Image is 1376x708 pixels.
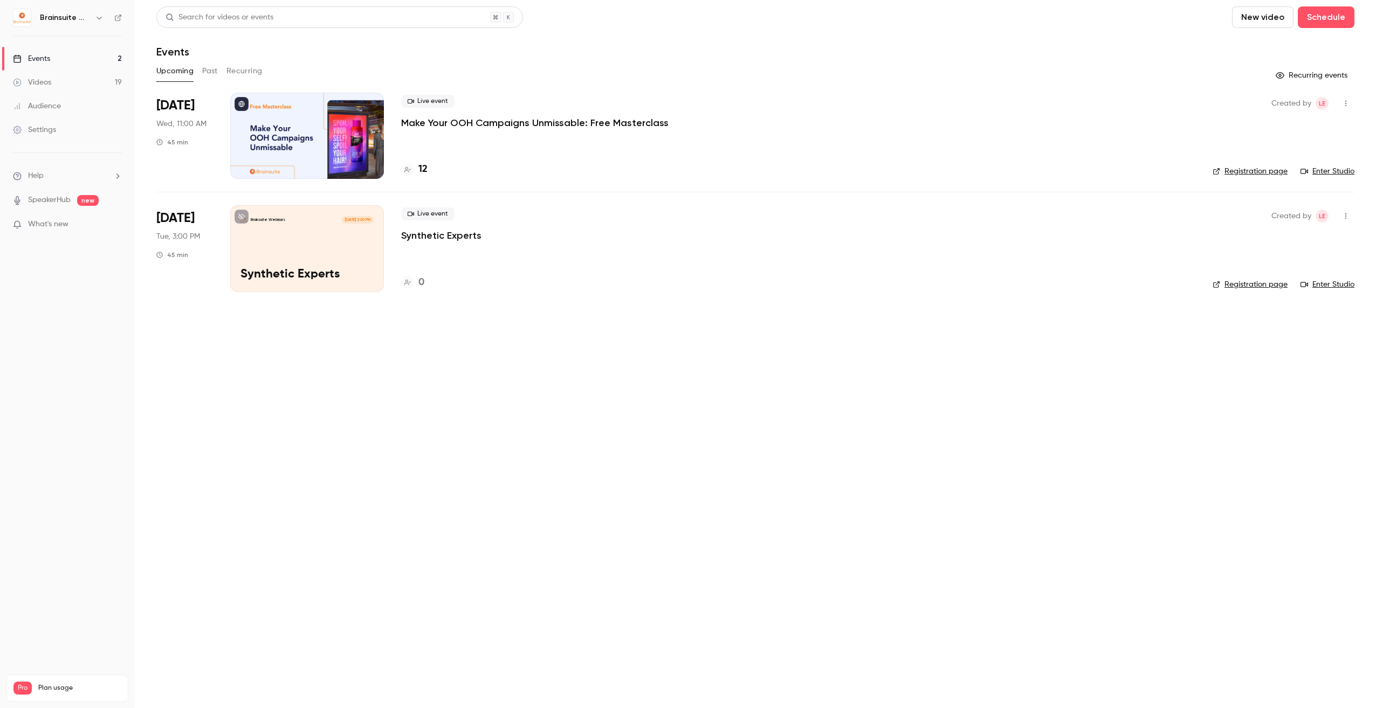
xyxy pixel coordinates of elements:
span: Wed, 11:00 AM [156,119,207,129]
span: Pro [13,682,32,695]
h4: 12 [418,162,428,177]
a: 12 [401,162,428,177]
span: Created by [1271,97,1311,110]
h4: 0 [418,275,424,290]
div: Sep 3 Wed, 11:00 AM (Europe/Berlin) [156,93,213,179]
button: Recurring [226,63,263,80]
span: new [77,195,99,206]
h1: Events [156,45,189,58]
div: 45 min [156,138,188,147]
div: 45 min [156,251,188,259]
span: LE [1319,210,1325,223]
iframe: Noticeable Trigger [109,220,122,230]
span: Louisa Edokpayi [1316,210,1329,223]
h6: Brainsuite Webinars [40,12,91,23]
span: [DATE] [156,97,195,114]
a: Registration page [1213,166,1288,177]
a: Registration page [1213,279,1288,290]
button: Schedule [1298,6,1354,28]
div: Audience [13,101,61,112]
div: Sep 30 Tue, 3:00 PM (Europe/Berlin) [156,205,213,291]
div: Events [13,53,50,64]
button: Past [202,63,218,80]
span: Plan usage [38,684,121,692]
button: Upcoming [156,63,194,80]
a: Enter Studio [1301,279,1354,290]
span: Tue, 3:00 PM [156,231,200,242]
span: [DATE] 3:00 PM [341,216,373,224]
span: What's new [28,219,68,230]
a: SpeakerHub [28,195,71,206]
button: Recurring events [1271,67,1354,84]
span: Created by [1271,210,1311,223]
div: Videos [13,77,51,88]
span: LE [1319,97,1325,110]
li: help-dropdown-opener [13,170,122,182]
span: Help [28,170,44,182]
span: [DATE] [156,210,195,227]
p: Brainsuite Webinars [251,217,285,223]
a: 0 [401,275,424,290]
div: Settings [13,124,56,135]
span: Live event [401,207,455,220]
p: Synthetic Experts [240,268,374,282]
span: Live event [401,95,455,108]
div: Search for videos or events [166,12,273,23]
a: Synthetic Experts [401,229,481,242]
button: New video [1232,6,1294,28]
img: Brainsuite Webinars [13,9,31,26]
span: Louisa Edokpayi [1316,97,1329,110]
a: Synthetic ExpertsBrainsuite Webinars[DATE] 3:00 PMSynthetic Experts [230,205,384,291]
a: Make Your OOH Campaigns Unmissable: Free Masterclass [401,116,669,129]
a: Enter Studio [1301,166,1354,177]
